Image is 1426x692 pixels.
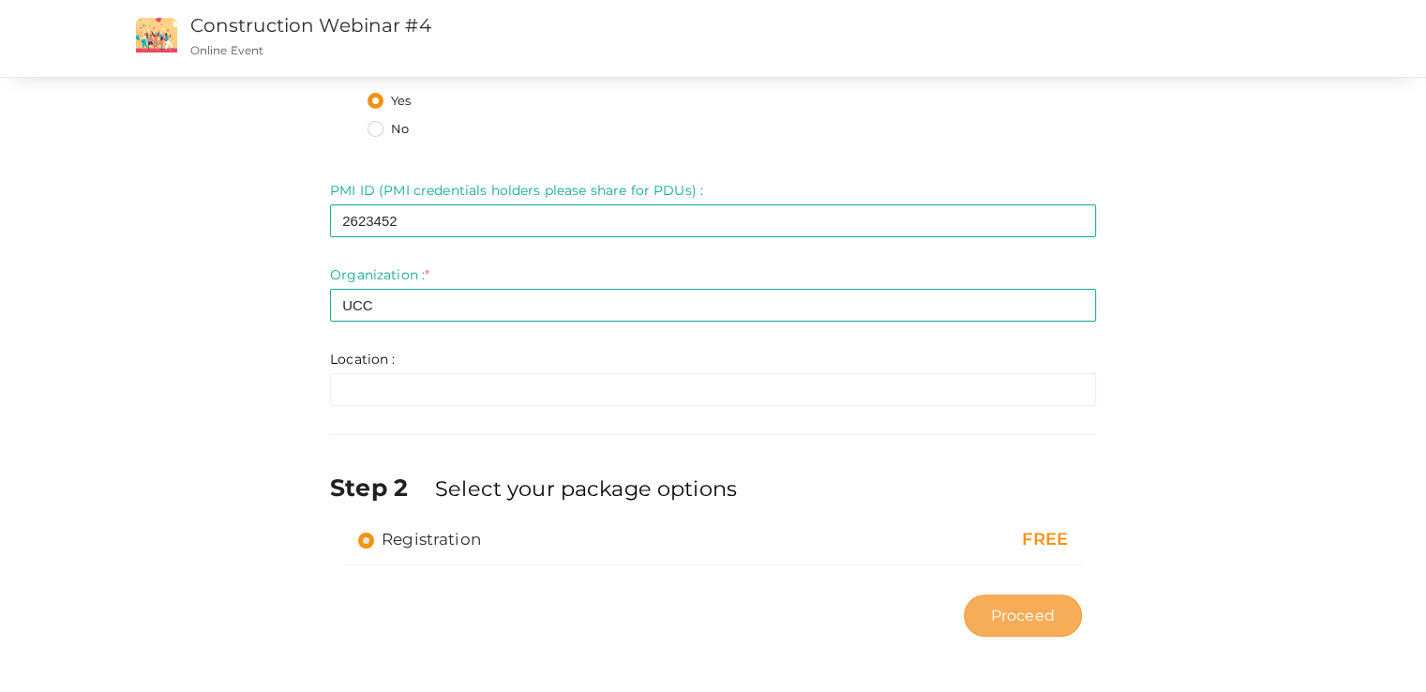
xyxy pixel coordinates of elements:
[368,120,409,139] label: No
[136,18,177,53] img: event2.png
[991,605,1055,626] span: Proceed
[330,181,703,200] label: PMI ID (PMI credentials holders please share for PDUs) :
[190,42,904,58] p: Online Event
[964,594,1082,637] button: Proceed
[855,528,1068,552] div: FREE
[330,471,431,504] label: Step 2
[330,350,395,369] label: Location :
[330,265,429,284] label: Organization :
[358,528,481,550] label: Registration
[368,92,411,111] label: Yes
[435,474,737,504] label: Select your package options
[190,14,431,37] a: Construction Webinar #4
